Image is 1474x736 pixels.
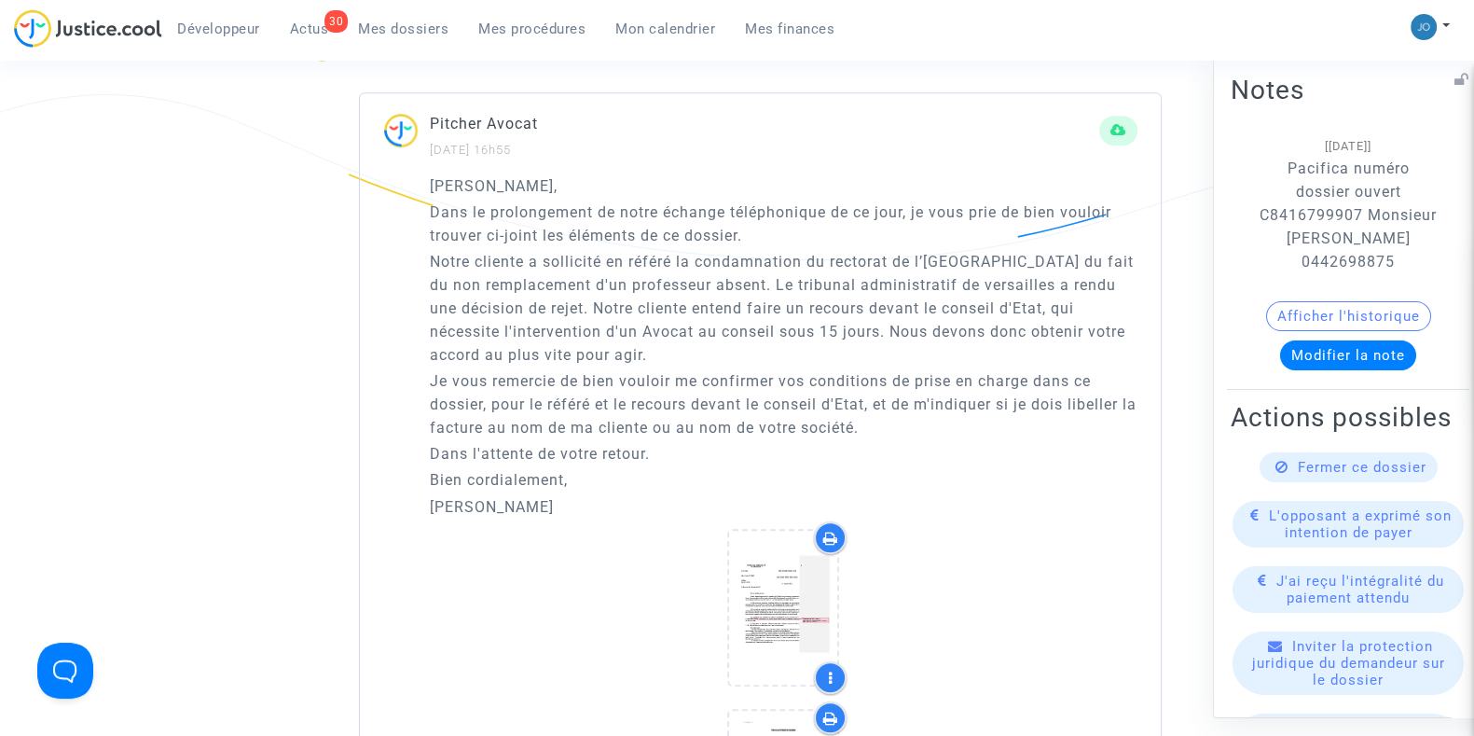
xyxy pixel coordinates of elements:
[1325,138,1371,152] span: [[DATE]]
[76,108,90,123] img: tab_domain_overview_orange.svg
[600,15,730,43] a: Mon calendrier
[14,9,162,48] img: jc-logo.svg
[430,250,1137,367] p: Notre cliente a sollicité en référé la condamnation du rectorat de l’[GEOGRAPHIC_DATA] du fait du...
[96,110,144,122] div: Domaine
[745,21,834,37] span: Mes finances
[430,174,1137,198] p: [PERSON_NAME],
[52,30,91,45] div: v 4.0.25
[343,15,463,43] a: Mes dossiers
[478,21,585,37] span: Mes procédures
[1231,400,1466,433] h2: Actions possibles
[358,21,448,37] span: Mes dossiers
[37,643,93,699] iframe: Help Scout Beacon - Open
[1259,156,1438,272] p: Pacifica numéro dossier ouvert C8416799907 Monsieur [PERSON_NAME] 0442698875
[1298,458,1426,475] span: Fermer ce dossier
[177,21,260,37] span: Développeur
[730,15,849,43] a: Mes finances
[212,108,227,123] img: tab_keywords_by_traffic_grey.svg
[430,369,1137,439] p: Je vous remercie de bien vouloir me confirmer vos conditions de prise en charge dans ce dossier, ...
[1411,14,1437,40] img: 45a793c8596a0d21866ab9c5374b5e4b
[430,201,1137,247] p: Dans le prolongement de notre échange téléphonique de ce jour, je vous prie de bien vouloir trouv...
[430,442,1137,465] p: Dans l'attente de votre retour.
[1231,73,1466,105] h2: Notes
[290,21,329,37] span: Actus
[30,30,45,45] img: logo_orange.svg
[430,112,1099,135] p: Pitcher Avocat
[324,10,348,33] div: 30
[1276,572,1444,605] span: J'ai reçu l'intégralité du paiement attendu
[463,15,600,43] a: Mes procédures
[275,15,344,43] a: 30Actus
[1252,637,1445,687] span: Inviter la protection juridique du demandeur sur le dossier
[30,49,45,63] img: website_grey.svg
[1280,340,1416,369] button: Modifier la note
[615,21,715,37] span: Mon calendrier
[1266,300,1431,330] button: Afficher l'historique
[232,110,285,122] div: Mots-clés
[48,49,211,63] div: Domaine: [DOMAIN_NAME]
[162,15,275,43] a: Développeur
[430,468,1137,492] p: Bien cordialement,
[430,495,1137,519] p: [PERSON_NAME]
[430,143,511,157] small: [DATE] 16h55
[1269,507,1452,540] span: L'opposant a exprimé son intention de payer
[383,112,430,160] img: ...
